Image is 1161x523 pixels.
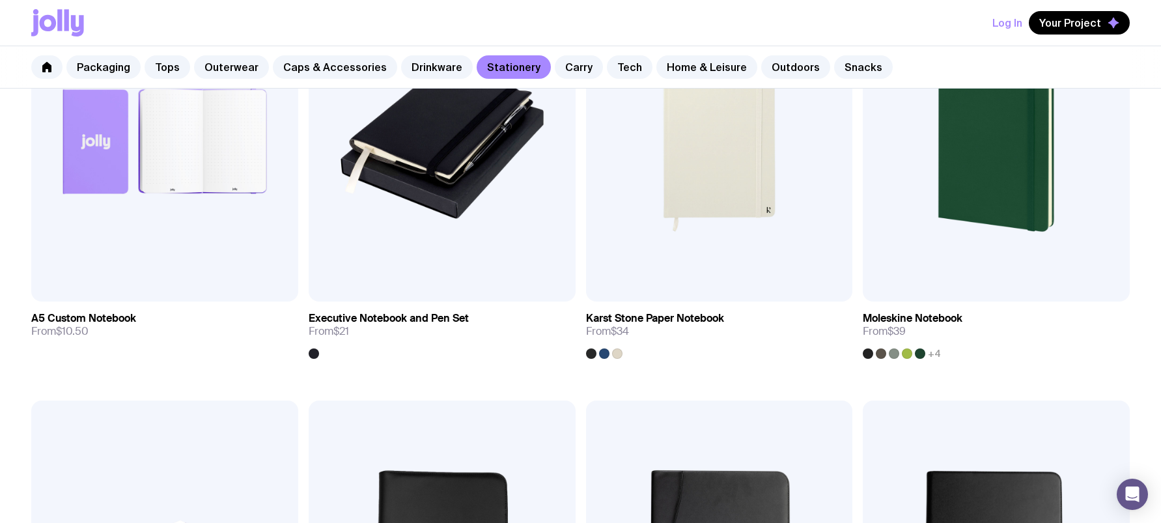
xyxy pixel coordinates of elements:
a: Packaging [66,55,141,79]
span: Your Project [1039,16,1101,29]
h3: Karst Stone Paper Notebook [586,312,724,325]
h3: Executive Notebook and Pen Set [309,312,469,325]
span: From [586,325,629,338]
a: Tops [145,55,190,79]
span: $39 [888,324,906,338]
a: A5 Custom NotebookFrom$10.50 [31,302,298,348]
h3: Moleskine Notebook [863,312,962,325]
a: Drinkware [401,55,473,79]
a: Executive Notebook and Pen SetFrom$21 [309,302,576,359]
a: Carry [555,55,603,79]
a: Moleskine NotebookFrom$39+4 [863,302,1130,359]
a: Outdoors [761,55,830,79]
span: From [31,325,89,338]
span: $10.50 [56,324,89,338]
a: Outerwear [194,55,269,79]
h3: A5 Custom Notebook [31,312,136,325]
button: Log In [992,11,1022,35]
a: Snacks [834,55,893,79]
button: Your Project [1029,11,1130,35]
span: From [309,325,349,338]
span: $34 [611,324,629,338]
a: Stationery [477,55,551,79]
span: $21 [333,324,349,338]
span: From [863,325,906,338]
a: Tech [607,55,652,79]
a: Karst Stone Paper NotebookFrom$34 [586,302,853,359]
div: Open Intercom Messenger [1117,479,1148,510]
a: Home & Leisure [656,55,757,79]
span: +4 [928,348,941,359]
a: Caps & Accessories [273,55,397,79]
